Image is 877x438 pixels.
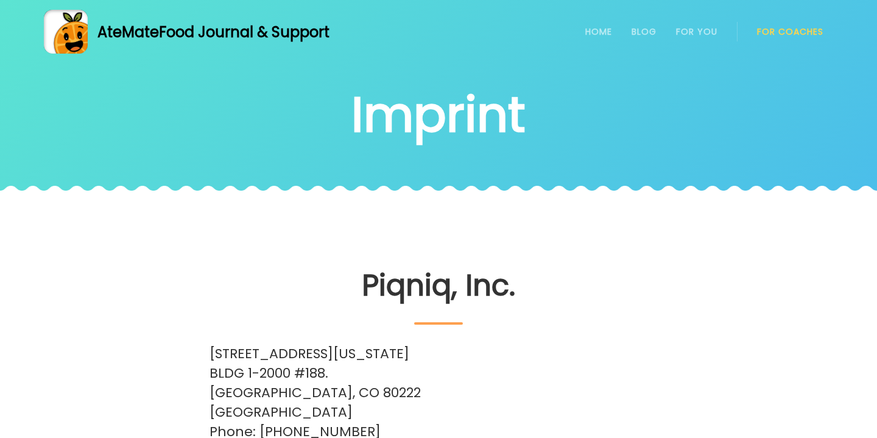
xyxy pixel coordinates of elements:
h2: Piqniq, Inc. [210,269,667,325]
a: AteMateFood Journal & Support [44,10,833,54]
span: Food Journal & Support [159,22,329,42]
a: Home [585,27,612,37]
a: For Coaches [757,27,823,37]
div: AteMate [88,21,329,43]
a: Blog [632,27,657,37]
a: For You [676,27,717,37]
h1: Imprint [351,89,526,140]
